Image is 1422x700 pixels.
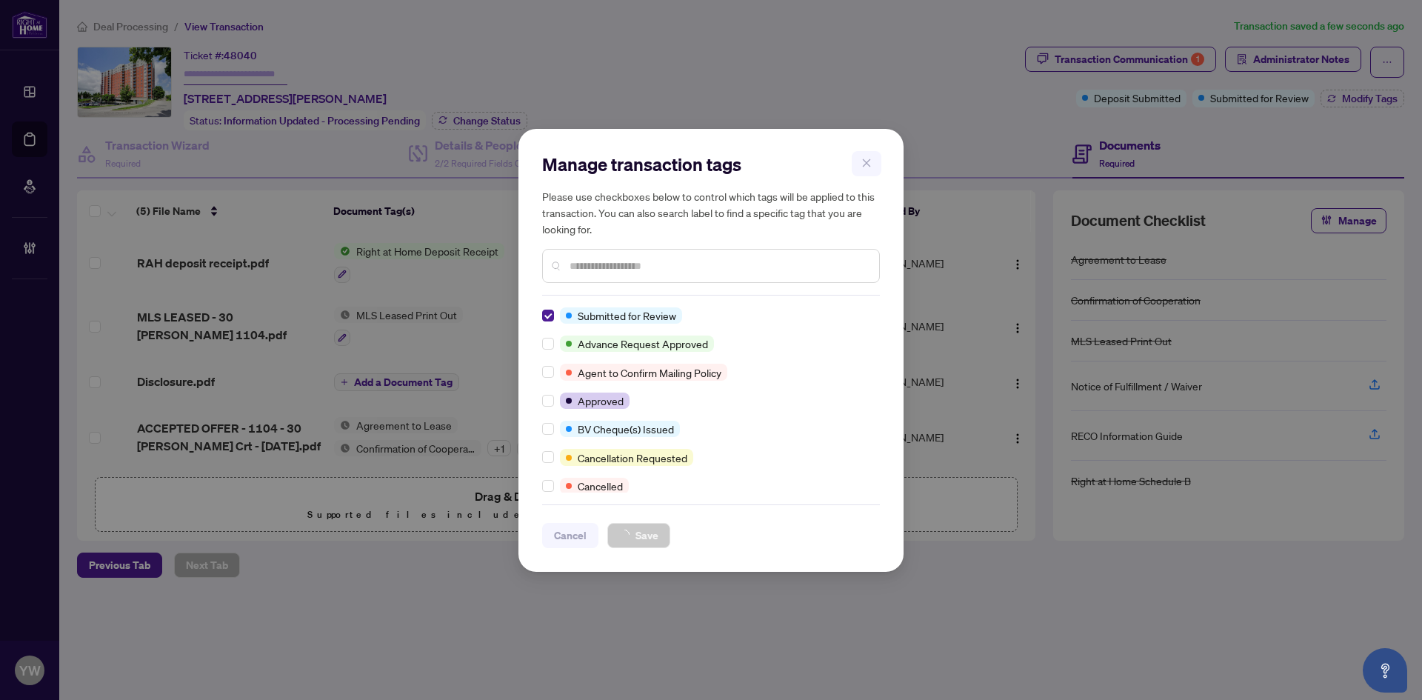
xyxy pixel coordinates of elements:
span: BV Cheque(s) Issued [578,421,674,437]
span: Agent to Confirm Mailing Policy [578,364,721,381]
button: Cancel [542,523,598,548]
span: Cancelled [578,478,623,494]
button: Save [607,523,670,548]
span: Advance Request Approved [578,336,708,352]
span: Cancellation Requested [578,450,687,466]
button: Open asap [1363,648,1407,693]
span: Approved [578,393,624,409]
h5: Please use checkboxes below to control which tags will be applied to this transaction. You can al... [542,188,880,237]
h2: Manage transaction tags [542,153,880,176]
span: Submitted for Review [578,307,676,324]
